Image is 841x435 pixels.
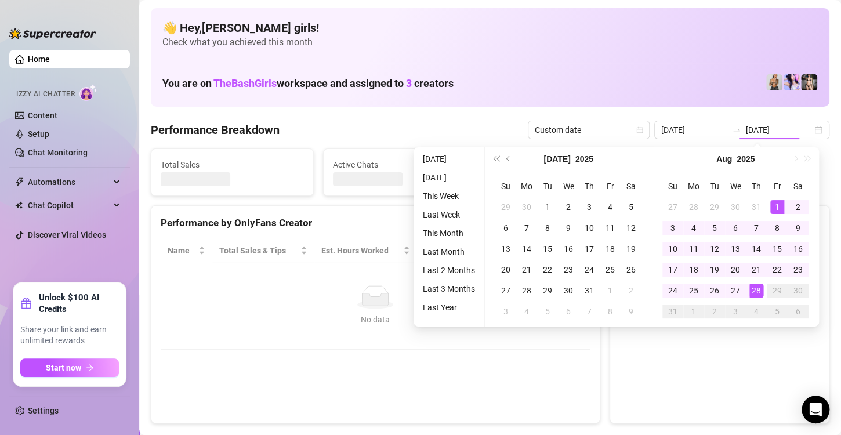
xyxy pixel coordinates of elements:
[39,292,119,315] strong: Unlock $100 AI Credits
[732,125,741,135] span: swap-right
[619,215,820,231] div: Sales by OnlyFans Creator
[28,55,50,64] a: Home
[161,215,590,231] div: Performance by OnlyFans Creator
[746,124,812,136] input: End date
[417,240,495,262] th: Sales / Hour
[15,177,24,187] span: thunderbolt
[162,77,454,90] h1: You are on workspace and assigned to creators
[424,244,478,257] span: Sales / Hour
[321,244,401,257] div: Est. Hours Worked
[79,84,97,101] img: AI Chatter
[801,74,817,90] img: Bonnie
[28,148,88,157] a: Chat Monitoring
[495,240,590,262] th: Chat Conversion
[20,298,32,309] span: gift
[151,122,280,138] h4: Performance Breakdown
[661,124,727,136] input: Start date
[20,324,119,347] span: Share your link and earn unlimited rewards
[161,158,304,171] span: Total Sales
[20,358,119,377] button: Start nowarrow-right
[86,364,94,372] span: arrow-right
[28,129,49,139] a: Setup
[28,196,110,215] span: Chat Copilot
[172,313,579,326] div: No data
[406,77,412,89] span: 3
[15,201,23,209] img: Chat Copilot
[46,363,81,372] span: Start now
[212,240,314,262] th: Total Sales & Tips
[502,244,574,257] span: Chat Conversion
[535,121,643,139] span: Custom date
[766,74,782,90] img: BernadetteTur
[732,125,741,135] span: to
[213,77,277,89] span: TheBashGirls
[28,230,106,240] a: Discover Viral Videos
[162,20,818,36] h4: 👋 Hey, [PERSON_NAME] girls !
[168,244,196,257] span: Name
[802,396,829,423] div: Open Intercom Messenger
[161,240,212,262] th: Name
[636,126,643,133] span: calendar
[28,173,110,191] span: Automations
[219,244,298,257] span: Total Sales & Tips
[784,74,800,90] img: Ary
[505,158,648,171] span: Messages Sent
[333,158,476,171] span: Active Chats
[28,111,57,120] a: Content
[9,28,96,39] img: logo-BBDzfeDw.svg
[162,36,818,49] span: Check what you achieved this month
[28,406,59,415] a: Settings
[16,89,75,100] span: Izzy AI Chatter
